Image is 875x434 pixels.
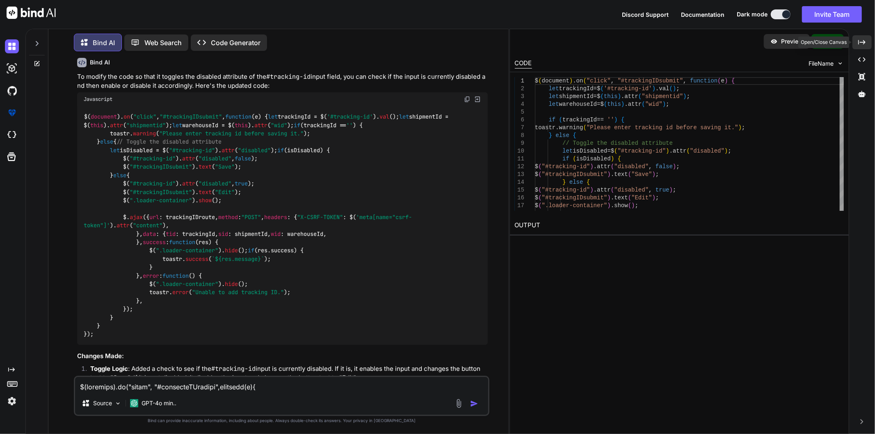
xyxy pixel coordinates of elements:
span: ( [686,148,690,154]
span: $ [597,85,600,92]
span: attr [182,155,195,162]
span: , [649,187,652,193]
img: icon [470,400,478,408]
span: ( [614,148,617,154]
span: let [172,121,182,129]
span: function [162,272,189,279]
span: . [621,93,624,100]
span: ; [656,194,659,201]
span: success [185,255,208,263]
span: "content" [133,222,162,229]
span: false [656,163,673,170]
div: 12 [515,163,524,171]
span: "Save" [631,171,652,178]
span: warning [559,124,583,131]
span: ( [669,85,672,92]
span: ) [617,93,621,100]
span: let [399,113,409,121]
span: ( [583,124,586,131]
span: "#tracking-id" [617,148,666,154]
span: "POST" [241,213,261,221]
span: "wid" [645,101,662,107]
span: ) [673,163,676,170]
span: attr [597,163,611,170]
span: attr [673,148,687,154]
span: val [659,85,669,92]
h6: Bind AI [90,58,110,66]
span: "disabled" [690,148,724,154]
span: == [597,116,604,123]
span: warning [133,130,156,137]
span: ".loader-container" [130,196,192,204]
span: "disabled" [614,163,649,170]
span: method [218,213,238,221]
span: "disabled" [614,187,649,193]
code: #tracking-id [266,73,311,81]
img: Pick Models [114,400,121,407]
span: ) [652,85,655,92]
span: $ [600,101,603,107]
p: Source [93,399,112,407]
span: ( [583,78,586,84]
span: $ [535,78,538,84]
span: "#trackingIDsubmit" [130,188,192,196]
span: , [610,78,614,84]
span: val [379,113,389,121]
span: ( [638,93,642,100]
span: "Please enter tracking id before saving it." [159,130,304,137]
p: Preview [781,37,803,46]
span: { [621,116,624,123]
span: 'meta[name="csrf-token"]' [84,213,412,229]
p: To modify the code so that it toggles the disabled attribute of the input field, you can check if... [77,72,488,91]
span: ; [686,93,690,100]
span: if [294,121,300,129]
span: true [656,187,669,193]
h2: OUTPUT [510,216,849,235]
span: ) [738,124,741,131]
span: "#tracking-id" [130,155,176,162]
span: "#trackingIDsubmit" [130,163,192,171]
span: headers [264,213,287,221]
span: document [91,113,117,121]
span: let [548,85,559,92]
span: text [199,188,212,196]
span: "Please enter tracking id before saving it." [587,124,738,131]
span: { [731,78,735,84]
span: "shipmentid" [126,121,166,129]
span: shipmentId [559,93,593,100]
span: . [593,163,596,170]
strong: Toggle Logic [90,365,128,372]
span: "X-CSRF-TOKEN" [297,213,343,221]
p: GPT-4o min.. [142,399,176,407]
span: attr [597,187,611,193]
img: Open in Browser [474,96,481,103]
span: ) [614,116,617,123]
span: ; [673,187,676,193]
span: . [624,101,628,107]
span: Discord Support [622,11,669,18]
span: error [143,272,159,279]
span: sid [218,230,228,238]
span: , [683,78,686,84]
span: $ [535,171,538,178]
span: attr [254,121,267,129]
div: 5 [515,108,524,116]
span: "disabled" [199,155,231,162]
span: ( [538,194,541,201]
span: text [614,194,628,201]
span: { [617,155,621,162]
span: . [610,202,614,209]
span: ) [607,171,610,178]
span: ( [610,187,614,193]
span: success [271,247,294,254]
span: ; [742,124,745,131]
span: $ [535,202,538,209]
div: CODE [515,59,532,69]
code: #tracking-id [211,365,256,373]
span: attr [117,222,130,229]
span: "#trackingIDsubmit" [541,194,607,201]
span: ( [538,163,541,170]
img: darkChat [5,39,19,53]
span: } [562,179,566,185]
div: 3 [515,93,524,101]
